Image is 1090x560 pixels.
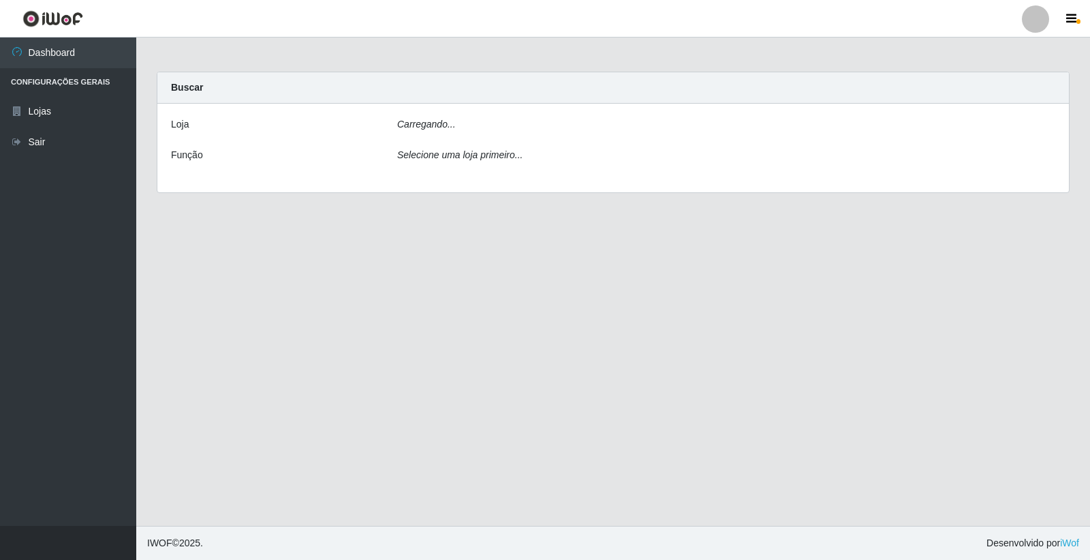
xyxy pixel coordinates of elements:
[147,537,172,548] span: IWOF
[171,82,203,93] strong: Buscar
[986,536,1079,550] span: Desenvolvido por
[397,149,523,160] i: Selecione uma loja primeiro...
[1060,537,1079,548] a: iWof
[171,148,203,162] label: Função
[147,536,203,550] span: © 2025 .
[397,119,456,130] i: Carregando...
[171,117,189,132] label: Loja
[22,10,83,27] img: CoreUI Logo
